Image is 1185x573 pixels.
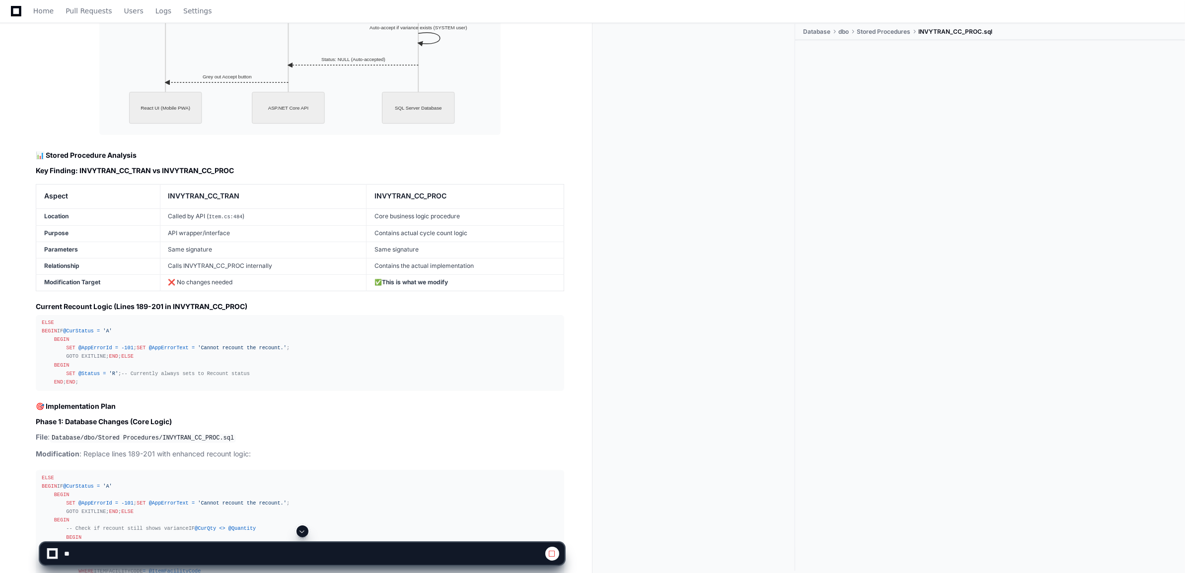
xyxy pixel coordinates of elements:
[54,337,70,343] span: BEGIN
[63,484,94,490] span: @CurStatus
[44,230,69,237] strong: Purpose
[109,354,118,360] span: END
[192,345,195,351] span: =
[36,432,564,444] p: :
[36,151,564,161] h2: 📊 Stored Procedure Analysis
[103,371,106,377] span: =
[366,274,564,291] td: ✅
[54,363,70,369] span: BEGIN
[160,208,366,225] td: Called by API ( )
[78,371,100,377] span: @Status
[36,302,564,312] h3: Current Recount Logic (Lines 189-201 in INVYTRAN_CC_PROC)
[115,345,118,351] span: =
[160,225,366,242] td: API wrapper/interface
[66,8,112,14] span: Pull Requests
[78,501,112,507] span: @AppErrorId
[857,28,910,36] span: Stored Procedures
[36,433,48,442] strong: File
[109,371,118,377] span: 'R'
[137,501,146,507] span: SET
[36,450,79,458] strong: Modification
[63,328,94,334] span: @CurStatus
[66,501,75,507] span: SET
[66,380,75,385] span: END
[121,371,250,377] span: -- Currently always sets to Recount status
[137,345,146,351] span: SET
[121,509,134,515] span: ELSE
[366,225,564,242] td: Contains actual cycle count logic
[42,475,54,481] span: ELSE
[44,279,100,286] strong: Modification Target
[183,8,212,14] span: Settings
[44,213,69,220] strong: Location
[36,184,160,208] th: Aspect
[198,501,287,507] span: 'Cannot recount the recount.'
[803,28,830,36] span: Database
[121,345,134,351] span: -101
[366,242,564,258] td: Same signature
[103,328,112,334] span: 'A'
[382,279,448,286] strong: This is what we modify
[366,258,564,274] td: Contains the actual implementation
[160,274,366,291] td: ❌ No changes needed
[160,184,366,208] th: INVYTRAN_CC_TRAN
[50,434,236,443] code: Database/dbo/Stored Procedures/INVYTRAN_CC_PROC.sql
[42,320,54,326] span: ELSE
[115,501,118,507] span: =
[36,449,564,460] p: : Replace lines 189-201 with enhanced recount logic:
[97,484,100,490] span: =
[121,501,134,507] span: -101
[97,328,100,334] span: =
[209,214,243,220] code: Item.cs:484
[366,184,564,208] th: INVYTRAN_CC_PROC
[78,345,112,351] span: @AppErrorId
[42,319,558,387] div: IF ; ; GOTO EXITLINE; ; ; ; ;
[366,208,564,225] td: Core business logic procedure
[54,517,70,523] span: BEGIN
[124,8,144,14] span: Users
[33,8,54,14] span: Home
[42,328,57,334] span: BEGIN
[66,345,75,351] span: SET
[918,28,992,36] span: INVYTRAN_CC_PROC.sql
[36,402,564,412] h2: 🎯 Implementation Plan
[149,501,189,507] span: @AppErrorText
[36,166,564,176] h3: Key Finding: INVYTRAN_CC_TRAN vs INVYTRAN_CC_PROC
[44,246,78,254] strong: Parameters
[155,8,171,14] span: Logs
[192,501,195,507] span: =
[103,484,112,490] span: 'A'
[149,345,189,351] span: @AppErrorText
[121,354,134,360] span: ELSE
[42,484,57,490] span: BEGIN
[44,262,79,270] strong: Relationship
[198,345,287,351] span: 'Cannot recount the recount.'
[54,492,70,498] span: BEGIN
[109,509,118,515] span: END
[66,371,75,377] span: SET
[160,258,366,274] td: Calls INVYTRAN_CC_PROC internally
[160,242,366,258] td: Same signature
[838,28,849,36] span: dbo
[36,417,564,427] h3: Phase 1: Database Changes (Core Logic)
[54,380,63,385] span: END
